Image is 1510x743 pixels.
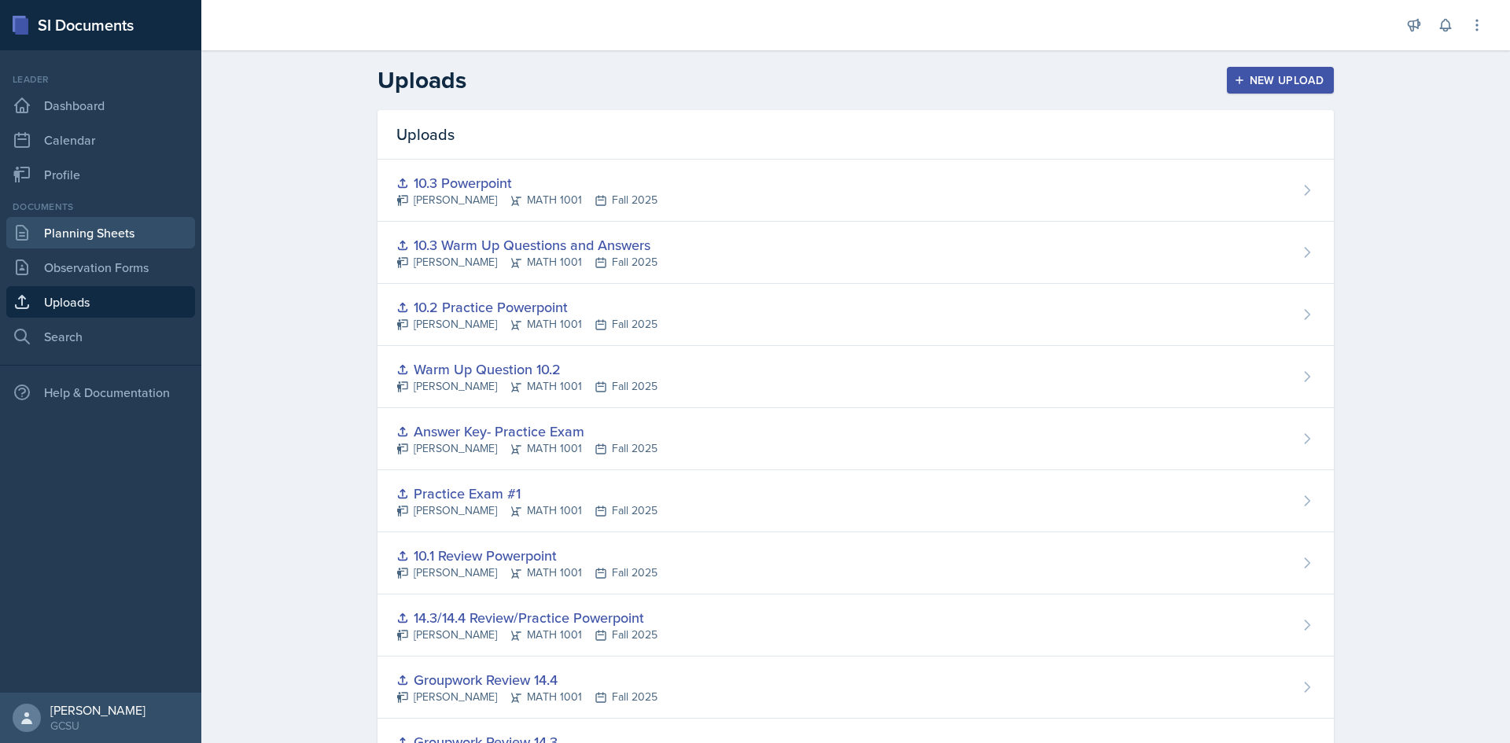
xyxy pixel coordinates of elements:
a: Search [6,321,195,352]
div: 10.1 Review Powerpoint [396,545,657,566]
div: [PERSON_NAME] MATH 1001 Fall 2025 [396,378,657,395]
div: Groupwork Review 14.4 [396,669,657,690]
a: Calendar [6,124,195,156]
div: Documents [6,200,195,214]
div: New Upload [1237,74,1324,86]
a: Answer Key- Practice Exam [PERSON_NAME]MATH 1001Fall 2025 [377,408,1334,470]
div: Uploads [377,110,1334,160]
div: 10.3 Powerpoint [396,172,657,193]
a: Warm Up Question 10.2 [PERSON_NAME]MATH 1001Fall 2025 [377,346,1334,408]
a: 10.2 Practice Powerpoint [PERSON_NAME]MATH 1001Fall 2025 [377,284,1334,346]
a: 10.3 Powerpoint [PERSON_NAME]MATH 1001Fall 2025 [377,160,1334,222]
div: [PERSON_NAME] MATH 1001 Fall 2025 [396,440,657,457]
a: 14.3/14.4 Review/Practice Powerpoint [PERSON_NAME]MATH 1001Fall 2025 [377,594,1334,657]
a: 10.1 Review Powerpoint [PERSON_NAME]MATH 1001Fall 2025 [377,532,1334,594]
div: [PERSON_NAME] MATH 1001 Fall 2025 [396,254,657,270]
div: [PERSON_NAME] [50,702,145,718]
a: 10.3 Warm Up Questions and Answers [PERSON_NAME]MATH 1001Fall 2025 [377,222,1334,284]
a: Observation Forms [6,252,195,283]
div: GCSU [50,718,145,734]
button: New Upload [1227,67,1335,94]
div: [PERSON_NAME] MATH 1001 Fall 2025 [396,502,657,519]
a: Uploads [6,286,195,318]
div: [PERSON_NAME] MATH 1001 Fall 2025 [396,192,657,208]
div: Answer Key- Practice Exam [396,421,657,442]
a: Profile [6,159,195,190]
div: [PERSON_NAME] MATH 1001 Fall 2025 [396,565,657,581]
a: Dashboard [6,90,195,121]
div: Help & Documentation [6,377,195,408]
a: Practice Exam #1 [PERSON_NAME]MATH 1001Fall 2025 [377,470,1334,532]
div: Practice Exam #1 [396,483,657,504]
h2: Uploads [377,66,466,94]
a: Planning Sheets [6,217,195,248]
div: [PERSON_NAME] MATH 1001 Fall 2025 [396,627,657,643]
div: 10.3 Warm Up Questions and Answers [396,234,657,256]
a: Groupwork Review 14.4 [PERSON_NAME]MATH 1001Fall 2025 [377,657,1334,719]
div: 14.3/14.4 Review/Practice Powerpoint [396,607,657,628]
div: Warm Up Question 10.2 [396,359,657,380]
div: [PERSON_NAME] MATH 1001 Fall 2025 [396,689,657,705]
div: Leader [6,72,195,86]
div: [PERSON_NAME] MATH 1001 Fall 2025 [396,316,657,333]
div: 10.2 Practice Powerpoint [396,296,657,318]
